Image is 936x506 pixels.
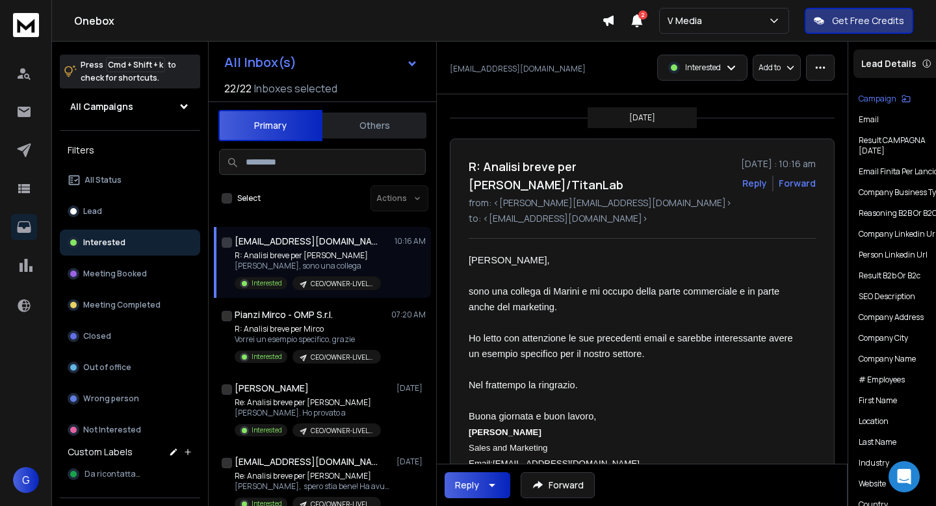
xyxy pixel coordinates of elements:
p: CEO/OWNER-LIVELLO 3 - CONSAPEVOLE DEL PROBLEMA-PERSONALIZZAZIONI TARGET A-TEST 1 [311,353,373,362]
button: Reply [445,472,510,498]
span: Da ricontattare [84,469,143,479]
h1: Onebox [74,13,602,29]
p: Closed [83,331,111,341]
p: All Status [84,175,122,185]
button: Meeting Completed [60,292,200,318]
button: Not Interested [60,417,200,443]
p: Not Interested [83,425,141,435]
p: Interested [685,62,721,73]
p: [DATE] [629,113,655,123]
p: 10:16 AM [395,236,426,246]
p: [PERSON_NAME], sono una collega [235,261,381,271]
button: Da ricontattare [60,461,200,487]
h1: Pianzi Mirco - OMP S.r.l. [235,308,333,321]
button: Meeting Booked [60,261,200,287]
button: Forward [521,472,595,498]
button: Reply [742,177,767,190]
span: [PERSON_NAME], [469,255,550,265]
p: Meeting Completed [83,300,161,310]
p: Meeting Booked [83,269,147,279]
p: Out of office [83,362,131,373]
p: R: Analisi breve per Mirco [235,324,381,334]
button: G [13,467,39,493]
p: location [859,416,889,427]
p: Person Linkedin Url [859,250,928,260]
h1: [PERSON_NAME] [235,382,309,395]
p: SEO Description [859,291,915,302]
span: Email: [469,459,493,468]
button: Lead [60,198,200,224]
p: CEO/OWNER-LIVELLO 3 - CONSAPEVOLE DEL PROBLEMA-PERSONALIZZAZIONI TARGET A-TEST 1 [311,426,373,436]
p: Campaign [859,94,896,104]
button: All Status [60,167,200,193]
label: Select [237,193,261,204]
p: R: Analisi breve per [PERSON_NAME] [235,250,381,261]
button: Closed [60,323,200,349]
img: logo [13,13,39,37]
p: Vorrei un esempio specifico, grazie [235,334,381,345]
button: Get Free Credits [805,8,913,34]
p: Last Name [859,437,896,447]
p: Company Address [859,312,924,323]
h1: [EMAIL_ADDRESS][DOMAIN_NAME] [235,455,378,468]
div: Forward [779,177,816,190]
div: Open Intercom Messenger [889,461,920,492]
p: Re: Analisi breve per [PERSON_NAME] [235,397,381,408]
span: [PERSON_NAME] [469,427,541,437]
p: Get Free Credits [832,14,904,27]
span: Nel frattempo la ringrazio. [469,380,578,390]
p: 07:20 AM [391,310,426,320]
p: V Media [668,14,707,27]
button: Wrong person [60,386,200,412]
button: Others [322,111,426,140]
p: Add to [759,62,781,73]
span: sono una collega di Marini e mi occupo della parte commerciale e in parte anche del marketing. [469,286,782,312]
p: Interested [252,352,282,362]
p: Re: Analisi breve per [PERSON_NAME] [235,471,391,481]
p: [DATE] [396,457,426,467]
p: [EMAIL_ADDRESS][DOMAIN_NAME] [450,64,586,74]
p: Interested [83,237,125,248]
h1: All Inbox(s) [224,56,296,69]
p: Email [859,114,879,125]
button: Campaign [859,94,911,104]
p: to: <[EMAIL_ADDRESS][DOMAIN_NAME]> [469,212,816,225]
a: [EMAIL_ADDRESS][DOMAIN_NAME] [493,459,640,468]
p: Interested [252,425,282,435]
p: from: <[PERSON_NAME][EMAIL_ADDRESS][DOMAIN_NAME]> [469,196,816,209]
p: Lead Details [861,57,916,70]
h3: Filters [60,141,200,159]
p: CEO/OWNER-LIVELLO 3 - CONSAPEVOLE DEL PROBLEMA-PERSONALIZZAZIONI TARGET A-TEST 1 [311,279,373,289]
button: All Campaigns [60,94,200,120]
p: [DATE] [396,383,426,393]
p: Wrong person [83,393,139,404]
p: Lead [83,206,102,217]
h1: All Campaigns [70,100,133,113]
p: industry [859,458,889,468]
button: Out of office [60,354,200,380]
p: Interested [252,278,282,288]
button: All Inbox(s) [214,49,428,75]
p: [DATE] : 10:16 am [741,157,816,170]
button: Interested [60,230,200,256]
h3: Inboxes selected [254,81,337,96]
div: Reply [455,479,479,492]
p: First Name [859,395,897,406]
p: website [859,479,886,489]
span: Cmd + Shift + k [106,57,165,72]
span: Buona giornata e buon lavoro, [469,411,596,421]
p: Press to check for shortcuts. [81,59,176,85]
p: [PERSON_NAME]. Ho provato a [235,408,381,418]
span: Sales and Marketing [469,443,548,453]
p: [PERSON_NAME], spero stia bene! Ha avuto [235,481,391,492]
span: 22 / 22 [224,81,252,96]
h3: Custom Labels [68,446,133,459]
p: Company Name [859,354,916,364]
span: Ho letto con attenzione le sue precedenti email e sarebbe interessante avere un esempio specifico... [469,333,796,359]
h1: R: Analisi breve per [PERSON_NAME]/TitanLab [469,157,733,194]
p: Result b2b or b2c [859,271,920,281]
span: 2 [638,10,647,20]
